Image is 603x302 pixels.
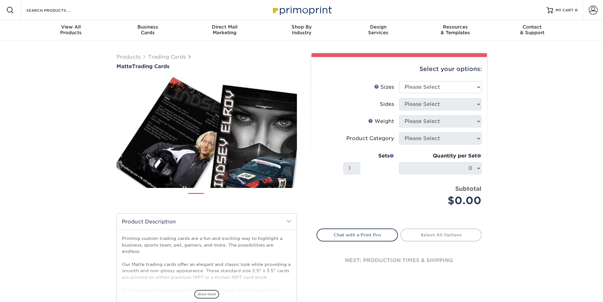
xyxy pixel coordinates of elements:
span: Design [340,24,417,30]
div: Sides [380,100,394,108]
strong: Subtotal [455,185,481,192]
span: View All [33,24,110,30]
a: View AllProducts [33,20,110,41]
span: MY CART [556,8,574,13]
a: Trading Cards [148,54,186,60]
a: Select All Options [400,228,482,241]
div: Industry [263,24,340,35]
span: show more [194,290,219,299]
span: Matte [116,63,132,69]
a: Chat with a Print Pro [317,228,398,241]
div: Services [340,24,417,35]
div: Sets [343,152,394,160]
span: Contact [494,24,571,30]
div: Product Category [346,135,394,142]
a: MatteTrading Cards [116,63,297,69]
div: Weight [368,118,394,125]
div: Select your options: [317,57,482,81]
div: Quantity per Set [399,152,481,160]
span: Business [109,24,186,30]
a: DesignServices [340,20,417,41]
div: & Templates [417,24,494,35]
div: Sizes [374,83,394,91]
a: BusinessCards [109,20,186,41]
span: Direct Mail [186,24,263,30]
a: Resources& Templates [417,20,494,41]
h1: Trading Cards [116,63,297,69]
img: Primoprint [270,3,333,17]
div: & Support [494,24,571,35]
input: SEARCH PRODUCTS..... [26,6,87,14]
a: Contact& Support [494,20,571,41]
div: Cards [109,24,186,35]
h2: Product Description [117,214,297,230]
a: Direct MailMarketing [186,20,263,41]
img: Matte 01 [116,70,297,195]
span: Resources [417,24,494,30]
div: next: production times & shipping [317,241,482,280]
img: Trading Cards 02 [209,190,225,206]
a: Products [116,54,141,60]
span: Shop By [263,24,340,30]
div: $0.00 [404,193,481,208]
span: 0 [575,8,578,12]
img: Trading Cards 01 [188,191,204,207]
div: Marketing [186,24,263,35]
a: Shop ByIndustry [263,20,340,41]
div: Products [33,24,110,35]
